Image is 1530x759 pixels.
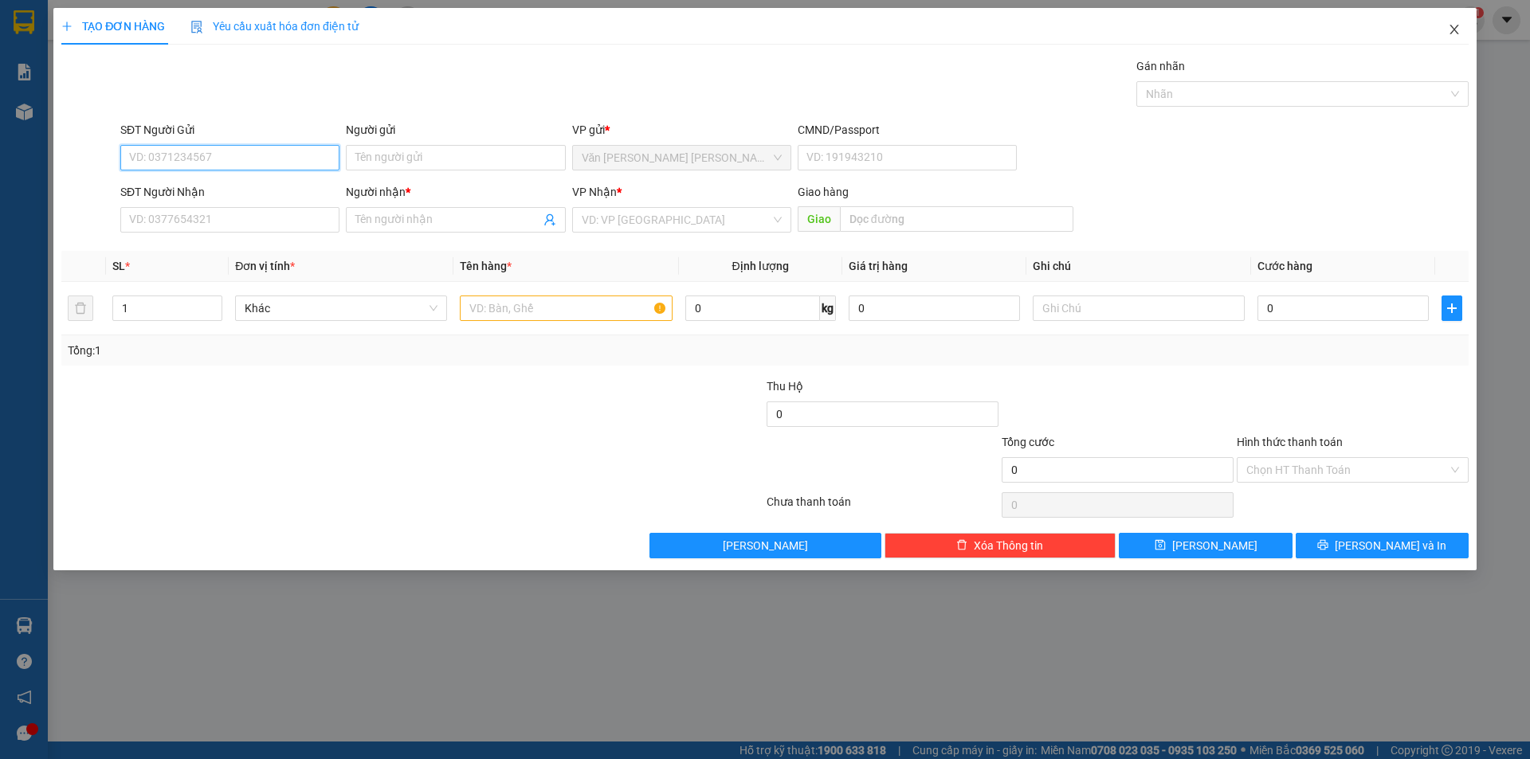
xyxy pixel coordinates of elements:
button: save[PERSON_NAME] [1119,533,1292,558]
div: SĐT Người Gửi [120,121,339,139]
div: Tổng: 1 [68,342,590,359]
th: Ghi chú [1026,251,1251,282]
button: deleteXóa Thông tin [885,533,1116,558]
span: close [1448,23,1461,36]
div: Người nhận [346,183,565,201]
label: Hình thức thanh toán [1237,436,1343,448]
span: plus [1442,302,1461,315]
span: printer [1317,539,1328,552]
input: VD: Bàn, Ghế [460,295,672,321]
div: SĐT Người Nhận [120,183,339,201]
span: VP Nhận [572,186,617,198]
span: user-add [543,213,556,226]
span: Xóa Thông tin [974,537,1043,554]
span: Đơn vị tính [235,260,295,272]
input: Dọc đường [840,206,1073,232]
input: 0 [849,295,1020,321]
span: Giá trị hàng [849,260,908,272]
span: [PERSON_NAME] [1172,537,1257,554]
span: Yêu cầu xuất hóa đơn điện tử [190,20,359,33]
span: Thu Hộ [767,380,803,393]
div: Người gửi [346,121,565,139]
button: plus [1442,295,1462,321]
span: TẠO ĐƠN HÀNG [61,20,165,33]
span: [PERSON_NAME] và In [1335,537,1446,554]
span: Tên hàng [460,260,512,272]
span: [PERSON_NAME] [723,537,808,554]
button: [PERSON_NAME] [649,533,881,558]
img: icon [190,21,203,33]
span: Văn Phòng Trần Phú (Mường Thanh) [582,146,782,170]
label: Gán nhãn [1136,60,1185,72]
div: Chưa thanh toán [765,493,1000,521]
span: Định lượng [732,260,789,272]
span: Khác [245,296,437,320]
div: VP gửi [572,121,791,139]
button: delete [68,295,93,321]
span: Tổng cước [1002,436,1054,448]
button: printer[PERSON_NAME] và In [1296,533,1469,558]
span: save [1155,539,1166,552]
span: Giao hàng [798,186,849,198]
div: CMND/Passport [798,121,1017,139]
span: delete [956,539,967,552]
span: Cước hàng [1257,260,1312,272]
span: SL [112,260,125,272]
span: plus [61,21,73,32]
span: Giao [798,206,840,232]
input: Ghi Chú [1033,295,1245,321]
button: Close [1432,8,1477,53]
span: kg [820,295,836,321]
